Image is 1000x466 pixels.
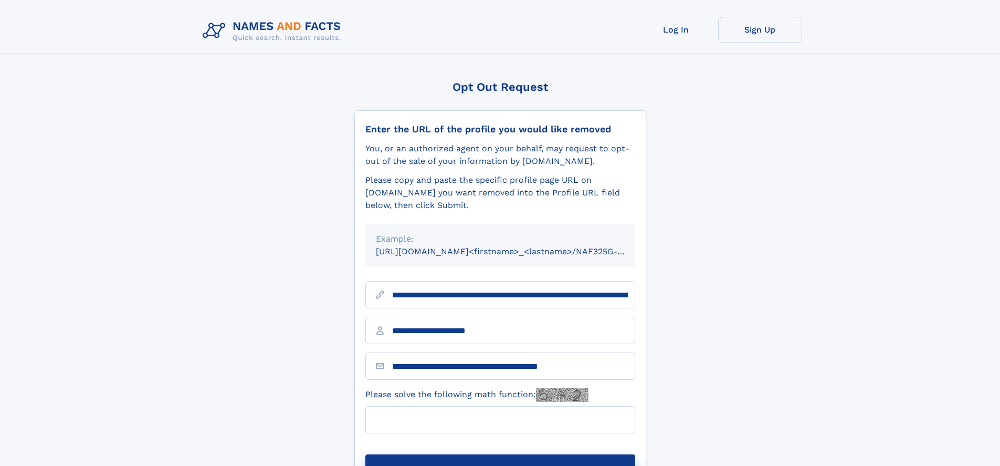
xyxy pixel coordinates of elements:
img: Logo Names and Facts [198,17,350,45]
div: You, or an authorized agent on your behalf, may request to opt-out of the sale of your informatio... [365,142,635,168]
div: Opt Out Request [354,80,646,94]
div: Please copy and paste the specific profile page URL on [DOMAIN_NAME] you want removed into the Pr... [365,174,635,212]
small: [URL][DOMAIN_NAME]<firstname>_<lastname>/NAF325G-xxxxxxxx [376,246,655,256]
div: Example: [376,233,625,245]
div: Enter the URL of the profile you would like removed [365,123,635,135]
label: Please solve the following math function: [365,388,588,402]
a: Sign Up [718,17,802,43]
a: Log In [634,17,718,43]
